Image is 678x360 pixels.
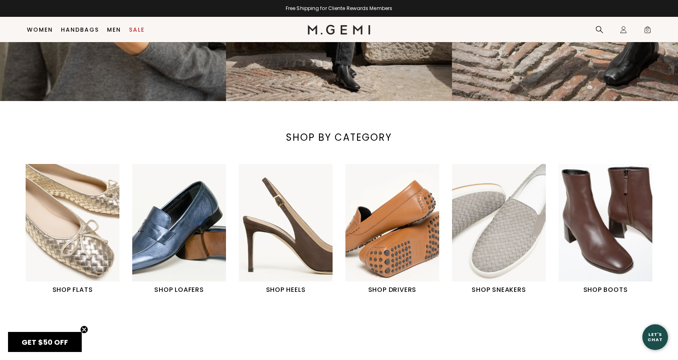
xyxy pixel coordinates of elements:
[345,164,452,295] div: 4 / 6
[26,164,132,295] div: 1 / 6
[559,164,665,295] div: 6 / 6
[239,164,345,295] div: 3 / 6
[26,164,119,295] a: SHOP FLATS
[239,285,333,295] h1: SHOP HEELS
[559,164,652,295] a: SHOP BOOTS
[8,332,82,352] div: GET $50 OFFClose teaser
[132,164,226,295] a: SHOP LOAFERS
[61,26,99,33] a: Handbags
[452,164,546,295] a: SHOP SNEAKERS
[254,131,424,144] div: SHOP BY CATEGORY
[27,26,53,33] a: Women
[22,337,68,347] span: GET $50 OFF
[107,26,121,33] a: Men
[345,285,439,295] h1: SHOP DRIVERS
[132,285,226,295] h1: SHOP LOAFERS
[26,285,119,295] h1: SHOP FLATS
[239,164,333,295] a: SHOP HEELS
[559,285,652,295] h1: SHOP BOOTS
[80,326,88,334] button: Close teaser
[644,27,652,35] span: 0
[308,25,371,34] img: M.Gemi
[452,164,559,295] div: 5 / 6
[642,332,668,342] div: Let's Chat
[132,164,239,295] div: 2 / 6
[452,285,546,295] h1: SHOP SNEAKERS
[345,164,439,295] a: SHOP DRIVERS
[129,26,145,33] a: Sale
